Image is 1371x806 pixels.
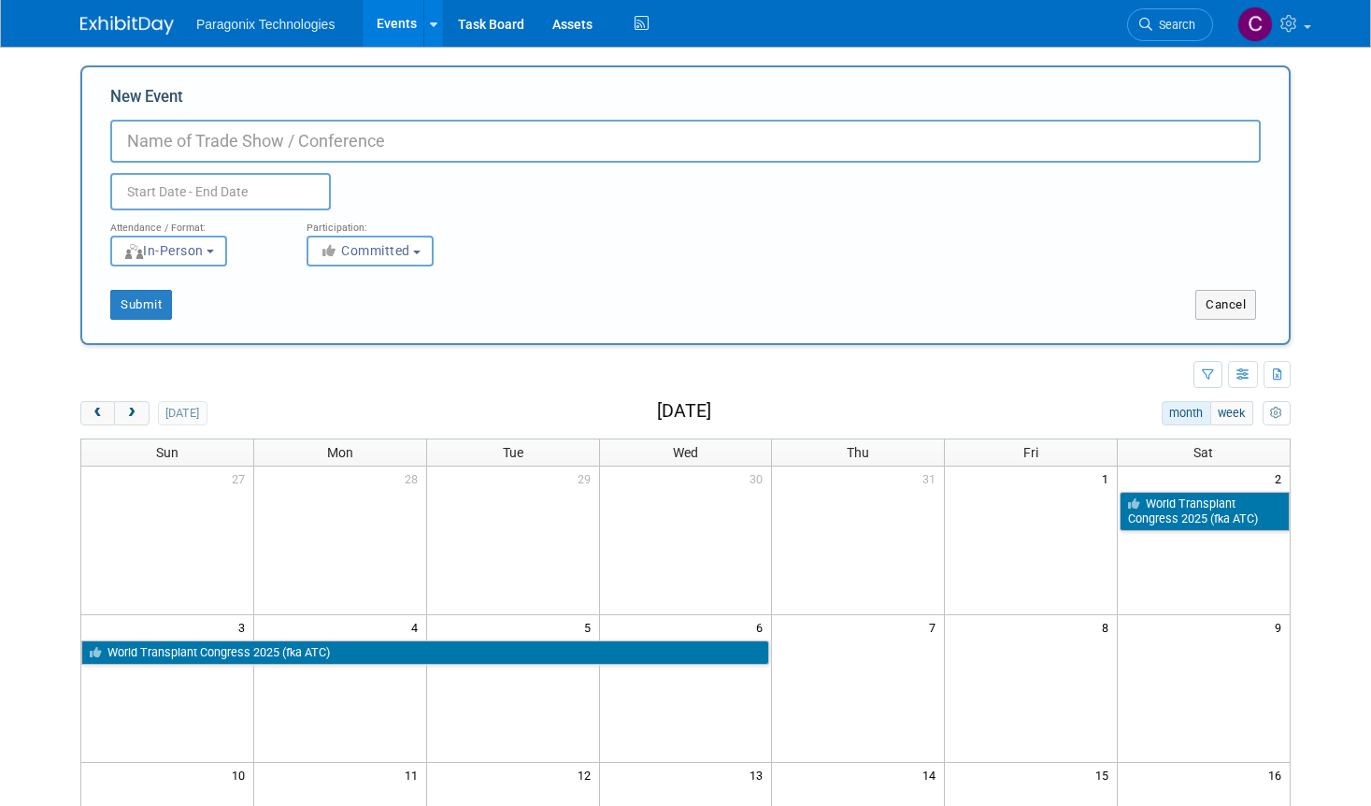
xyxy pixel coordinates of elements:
[576,467,599,490] span: 29
[230,763,253,786] span: 10
[1100,467,1117,490] span: 1
[657,401,711,422] h2: [DATE]
[1152,18,1195,32] span: Search
[409,615,426,639] span: 4
[196,17,335,32] span: Paragonix Technologies
[1193,445,1213,460] span: Sat
[673,445,698,460] span: Wed
[403,763,426,786] span: 11
[81,640,769,665] a: World Transplant Congress 2025 (fka ATC)
[748,467,771,490] span: 30
[320,243,410,258] span: Committed
[307,236,434,266] button: Committed
[80,401,115,425] button: prev
[1127,8,1213,41] a: Search
[1266,763,1290,786] span: 16
[1023,445,1038,460] span: Fri
[236,615,253,639] span: 3
[1237,7,1273,42] img: Corinne McNamara
[1093,763,1117,786] span: 15
[847,445,869,460] span: Thu
[158,401,207,425] button: [DATE]
[110,173,331,210] input: Start Date - End Date
[921,467,944,490] span: 31
[114,401,149,425] button: next
[754,615,771,639] span: 6
[123,243,204,258] span: In-Person
[1210,401,1253,425] button: week
[748,763,771,786] span: 13
[1120,492,1290,530] a: World Transplant Congress 2025 (fka ATC)
[110,290,172,320] button: Submit
[1273,467,1290,490] span: 2
[503,445,523,460] span: Tue
[1270,408,1282,420] i: Personalize Calendar
[1100,615,1117,639] span: 8
[403,467,426,490] span: 28
[582,615,599,639] span: 5
[576,763,599,786] span: 12
[230,467,253,490] span: 27
[110,210,278,235] div: Attendance / Format:
[1263,401,1291,425] button: myCustomButton
[921,763,944,786] span: 14
[80,16,174,35] img: ExhibitDay
[327,445,353,460] span: Mon
[110,86,183,115] label: New Event
[1195,290,1256,320] button: Cancel
[307,210,475,235] div: Participation:
[1273,615,1290,639] span: 9
[110,120,1261,163] input: Name of Trade Show / Conference
[927,615,944,639] span: 7
[1162,401,1211,425] button: month
[156,445,179,460] span: Sun
[110,236,227,266] button: In-Person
